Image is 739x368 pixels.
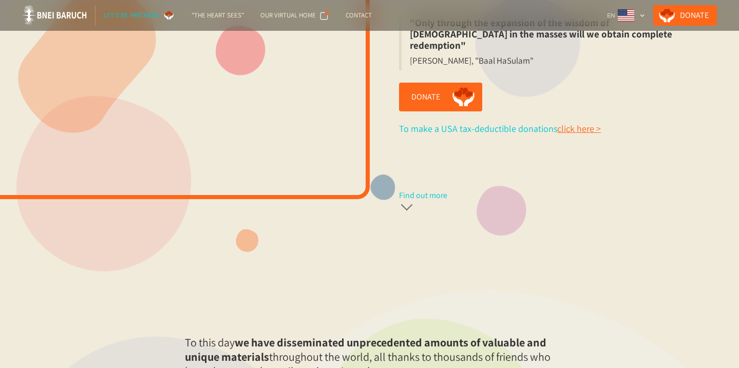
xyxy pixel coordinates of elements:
[399,83,482,111] a: Donate
[399,124,601,134] div: To make a USA tax-deductible donations
[185,335,546,364] strong: we have disseminated unprecedented amounts of valuable and unique materials
[399,55,542,70] blockquote: [PERSON_NAME], "Baal HaSulam"
[603,5,649,26] div: EN
[399,13,709,55] blockquote: "Only through the expansion of the wisdom of [DEMOGRAPHIC_DATA] in the masses will we obtain comp...
[252,5,337,26] a: Our Virtual Home
[260,10,316,21] div: Our Virtual Home
[96,5,183,26] a: Let's be partners
[104,10,159,21] div: Let's be partners
[337,5,380,26] a: Contact
[399,189,601,217] a: Find out more
[557,123,601,134] a: click here >
[183,5,252,26] a: "The Heart Sees"
[399,190,447,201] div: Find out more
[192,10,244,21] div: "The Heart Sees"
[346,10,372,21] div: Contact
[607,10,615,21] div: EN
[653,5,717,26] a: Donate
